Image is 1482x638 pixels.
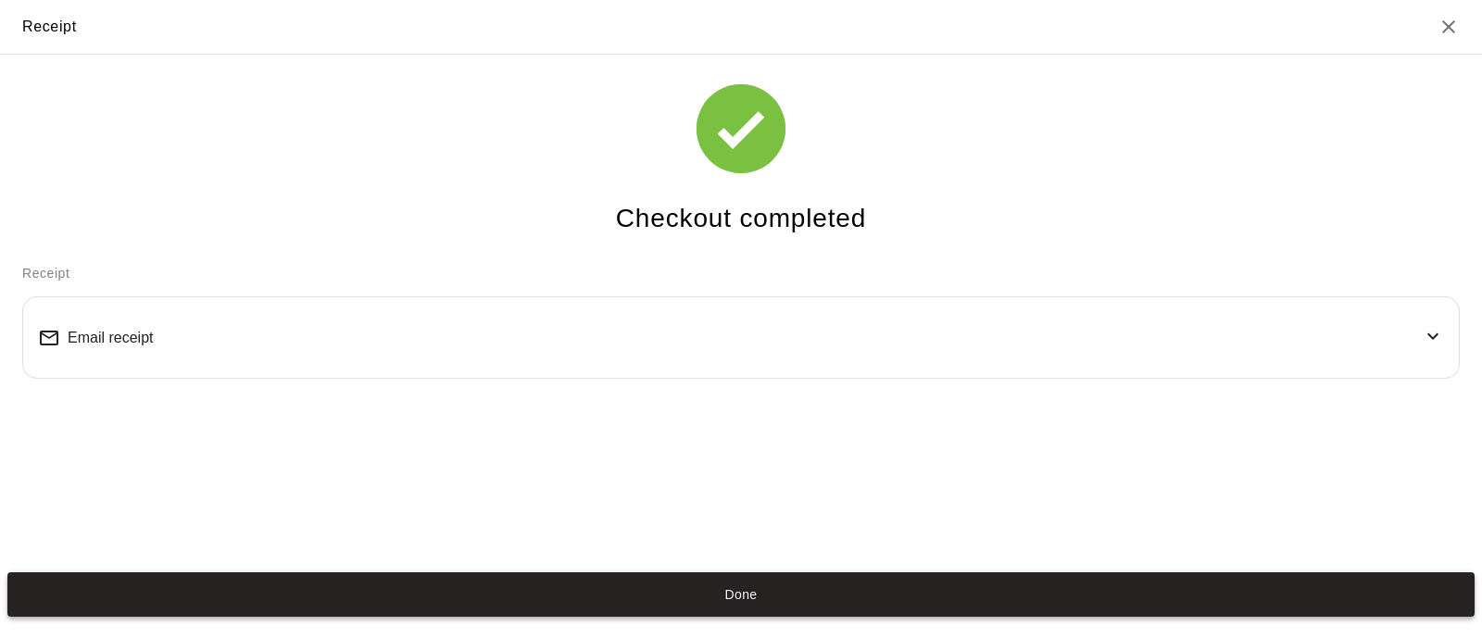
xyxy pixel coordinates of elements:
span: Email receipt [68,330,153,346]
button: Done [7,572,1475,617]
button: Close [1438,16,1460,38]
h4: Checkout completed [616,203,866,235]
p: Receipt [22,264,1460,283]
div: Receipt [22,15,77,39]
